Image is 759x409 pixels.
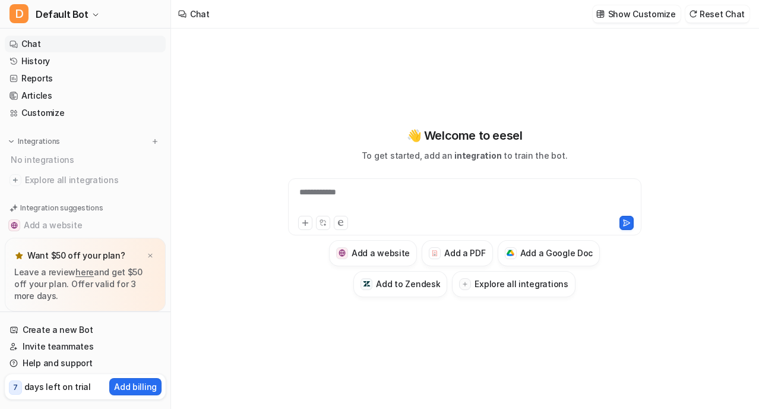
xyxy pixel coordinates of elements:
a: Chat [5,36,166,52]
img: star [14,251,24,260]
img: Add a Google Doc [507,250,514,257]
img: reset [689,10,697,18]
p: To get started, add an to train the bot. [362,149,567,162]
img: Add a website [339,249,346,257]
a: here [75,267,94,277]
a: Customize [5,105,166,121]
p: 👋 Welcome to eesel [407,127,523,144]
img: Add a website [11,222,18,229]
p: Want $50 off your plan? [27,250,125,262]
img: Add to Zendesk [363,280,371,288]
p: 7 [13,382,18,393]
p: Integration suggestions [20,203,103,213]
a: History [5,53,166,70]
a: Explore all integrations [5,172,166,188]
span: integration [454,150,501,161]
p: Leave a review and get $50 off your plan. Offer valid for 3 more days. [14,266,156,302]
button: Add a Google DocAdd a Google Doc [498,240,600,266]
button: Add billing [109,378,162,395]
a: Articles [5,87,166,104]
span: Explore all integrations [25,171,161,190]
h3: Add a PDF [444,247,485,259]
img: expand menu [7,137,15,146]
div: No integrations [7,150,166,169]
h3: Add to Zendesk [376,278,440,290]
a: Invite teammates [5,338,166,355]
button: Add a websiteAdd a website [329,240,417,266]
p: Show Customize [608,8,676,20]
button: Explore all integrations [452,271,575,297]
img: Add a PDF [431,250,439,257]
h3: Explore all integrations [475,278,568,290]
h3: Add a Google Doc [520,247,593,259]
a: Help and support [5,355,166,372]
img: explore all integrations [10,174,21,186]
button: Add a websiteAdd a website [5,216,166,235]
img: customize [596,10,605,18]
button: Reset Chat [685,5,749,23]
button: Add a PDFAdd a PDF [422,240,492,266]
button: Integrations [5,136,64,147]
a: Reports [5,70,166,87]
p: days left on trial [24,380,91,393]
h3: Add a website [352,247,410,259]
span: D [10,4,29,23]
button: Show Customize [593,5,681,23]
button: Add a PDF [5,235,166,254]
img: menu_add.svg [151,137,159,146]
p: Add billing [114,380,157,393]
a: Create a new Bot [5,322,166,338]
img: x [147,252,154,260]
span: Default Bot [36,6,88,23]
p: Integrations [18,137,60,146]
div: Chat [190,8,210,20]
button: Add to ZendeskAdd to Zendesk [353,271,447,297]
